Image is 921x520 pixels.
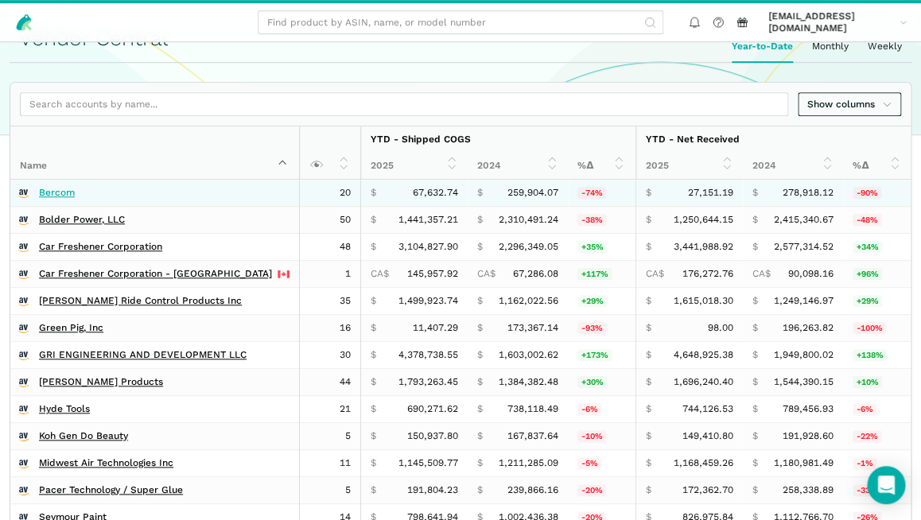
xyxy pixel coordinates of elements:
span: $ [477,214,483,226]
span: -20% [577,484,606,496]
span: $ [646,484,651,496]
span: 1,793,263.45 [398,376,458,388]
span: 2,577,314.52 [774,241,834,253]
td: 48 [299,234,360,261]
img: 243-canada-6dcbff6b5ddfbc3d576af9e026b5d206327223395eaa30c1e22b34077c083801.svg [278,268,290,280]
a: Bercom [39,187,75,199]
td: 5 [299,477,360,504]
span: Show columns [807,97,892,111]
span: $ [371,484,376,496]
a: [EMAIL_ADDRESS][DOMAIN_NAME] [764,8,911,37]
span: $ [371,241,376,253]
span: $ [477,484,483,496]
span: 1,949,800.02 [774,349,834,361]
td: -99.95% [843,315,911,342]
span: $ [371,457,376,469]
span: 150,937.80 [407,430,458,442]
span: $ [477,187,483,199]
span: $ [646,295,651,307]
span: 3,441,988.92 [674,241,733,253]
span: -22% [853,430,881,442]
span: $ [646,457,651,469]
span: $ [371,322,376,334]
a: Koh Gen Do Beauty [39,430,128,442]
th: 2025: activate to sort column ascending [360,153,468,180]
span: $ [646,322,651,334]
td: 30 [299,342,360,369]
span: 172,362.70 [682,484,733,496]
td: -37.62% [568,207,635,234]
input: Find product by ASIN, name, or model number [258,10,663,34]
th: %Δ: activate to sort column ascending [568,153,635,180]
span: -1% [853,457,876,469]
td: -1.06% [843,450,911,477]
span: 98.00 [708,322,733,334]
span: $ [752,241,758,253]
a: Car Freshener Corporation [39,241,162,253]
span: 67,632.74 [413,187,458,199]
span: 149,410.80 [682,430,733,442]
span: $ [477,376,483,388]
strong: YTD - Shipped COGS [371,134,471,145]
td: 33.55% [843,234,911,261]
span: 191,804.23 [407,484,458,496]
span: -33% [853,484,881,496]
span: $ [752,430,758,442]
a: Car Freshener Corporation - [GEOGRAPHIC_DATA] [39,268,272,280]
span: 1,180,981.49 [774,457,834,469]
span: $ [371,376,376,388]
span: 2,296,349.05 [499,241,558,253]
span: 258,338.89 [783,484,834,496]
span: 1,603,002.62 [499,349,558,361]
span: 1,696,240.40 [674,376,733,388]
span: 1,250,644.15 [674,214,733,226]
strong: YTD - Net Received [646,134,740,145]
span: +30% [577,376,607,388]
span: 744,126.53 [682,403,733,415]
ui-tab: Monthly [802,31,858,62]
span: 27,151.19 [688,187,733,199]
th: 2024: activate to sort column ascending [468,153,568,180]
span: 173,367.14 [507,322,558,334]
span: $ [477,403,483,415]
span: $ [752,484,758,496]
td: 1 [299,261,360,288]
td: 29.29% [843,288,911,315]
span: 690,271.62 [407,403,458,415]
th: %Δ: activate to sort column ascending [843,153,911,180]
span: 1,145,509.77 [398,457,458,469]
span: -100% [853,322,886,334]
td: 35 [299,288,360,315]
span: -93% [577,322,606,334]
span: $ [752,187,758,199]
td: 20 [299,180,360,207]
span: 4,378,738.55 [398,349,458,361]
span: $ [646,403,651,415]
td: -5.74% [843,396,911,423]
td: -6.48% [568,396,635,423]
span: $ [646,349,651,361]
span: 167,837.64 [507,430,558,442]
span: 4,648,925.38 [674,349,733,361]
td: 50 [299,207,360,234]
span: $ [752,214,758,226]
span: CA$ [371,268,389,280]
div: Open Intercom Messenger [867,466,905,504]
span: $ [752,376,758,388]
span: 1,499,923.74 [398,295,458,307]
span: $ [646,214,651,226]
span: $ [646,241,651,253]
span: $ [477,295,483,307]
span: $ [752,349,758,361]
span: [EMAIL_ADDRESS][DOMAIN_NAME] [768,10,895,34]
span: $ [371,295,376,307]
span: +10% [853,376,882,388]
span: $ [477,430,483,442]
td: 173.16% [568,342,635,369]
td: 11 [299,450,360,477]
span: +34% [853,241,882,253]
span: CA$ [477,268,495,280]
a: Show columns [798,92,901,116]
td: 9.83% [843,369,911,396]
th: 2024: activate to sort column ascending [743,153,843,180]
